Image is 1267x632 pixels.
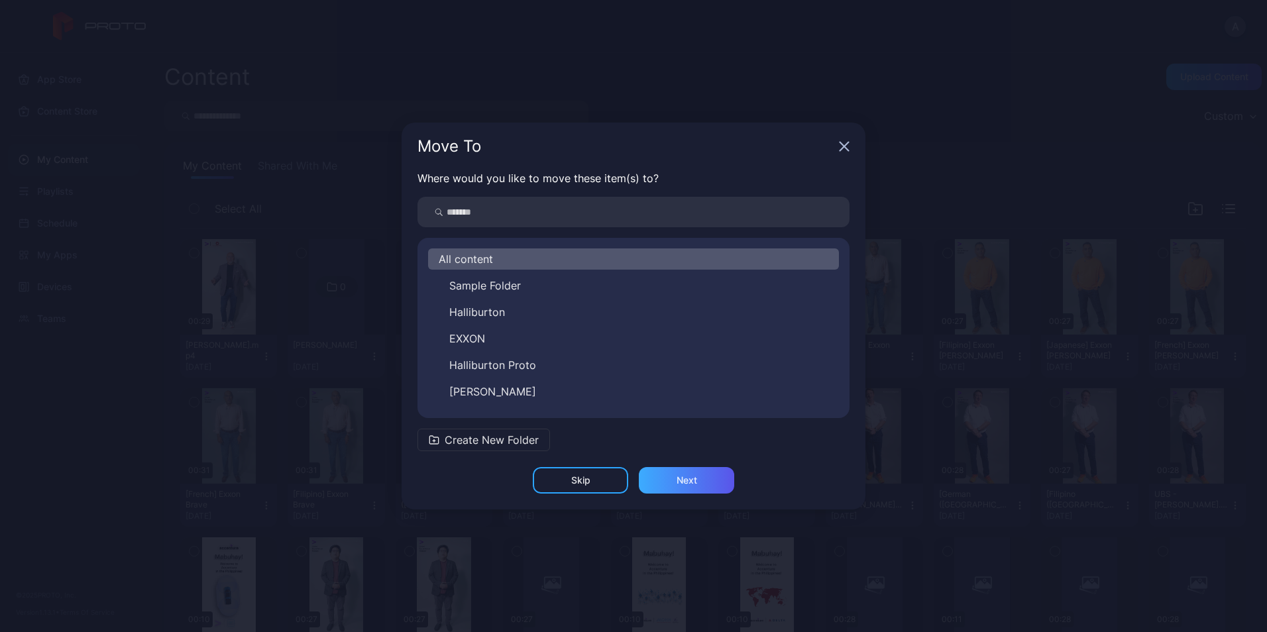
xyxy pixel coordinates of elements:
p: Where would you like to move these item(s) to? [417,170,850,186]
button: Halliburton Proto [428,354,839,376]
span: Halliburton Proto [449,357,536,373]
span: [PERSON_NAME] [449,384,536,399]
button: EXXON [428,328,839,349]
span: Halliburton [449,304,505,320]
button: Create New Folder [417,429,550,451]
button: Skip [533,467,628,494]
div: Skip [571,475,590,486]
button: Halliburton [428,301,839,323]
span: EXXON [449,331,485,346]
span: Sample Folder [449,278,521,293]
div: Move To [417,138,834,154]
span: All content [439,251,493,267]
button: Next [639,467,734,494]
button: Sample Folder [428,275,839,296]
div: Next [677,475,697,486]
button: [PERSON_NAME] [428,381,839,402]
span: Create New Folder [445,432,539,448]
